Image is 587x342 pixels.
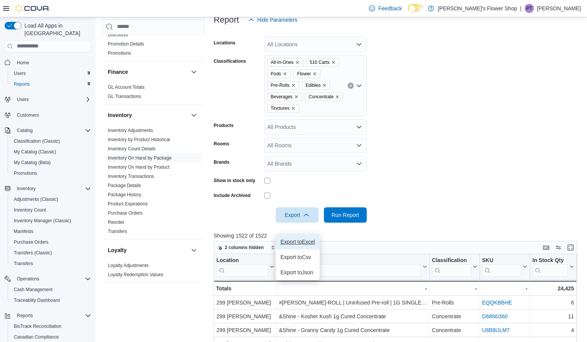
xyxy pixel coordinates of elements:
a: Inventory On Hand by Product [108,164,169,170]
button: Enter fullscreen [566,243,575,252]
a: Users [11,69,29,78]
div: Product [279,257,421,264]
div: 299 [PERSON_NAME] [216,326,274,335]
h3: Inventory [108,111,132,119]
span: Discounts [108,32,128,38]
a: Promotions [108,50,131,56]
a: D68N0360 [482,313,507,319]
span: My Catalog (Beta) [11,158,91,167]
span: Package History [108,192,141,198]
span: Inventory Count [11,205,91,215]
span: Users [11,69,91,78]
button: Inventory [2,183,94,194]
span: Load All Apps in [GEOGRAPHIC_DATA] [21,22,91,37]
button: Classification (Classic) [8,136,94,147]
button: Export toJson [276,265,319,280]
button: Remove Flower from selection in this group [312,72,317,76]
div: 299 [PERSON_NAME] [216,298,274,307]
button: Classification [432,257,477,276]
span: Hide Parameters [257,16,298,24]
span: My Catalog (Classic) [11,147,91,156]
a: Reports [11,80,33,89]
button: 1 field sorted [268,243,310,252]
span: All-In-Ones [271,59,294,66]
button: Customers [2,109,94,121]
span: Purchase Orders [14,239,49,245]
span: Transfers [11,259,91,268]
button: Users [8,68,94,79]
span: Promotion Details [108,41,144,47]
p: | [520,4,522,13]
span: Adjustments (Classic) [11,195,91,204]
button: Keyboard shortcuts [541,243,551,252]
input: Dark Mode [408,4,424,12]
button: Reports [14,311,36,320]
label: Locations [214,40,236,46]
span: Cash Management [11,285,91,294]
span: Operations [14,274,91,283]
span: Pre-Rolls [271,81,289,89]
span: Manifests [11,227,91,236]
a: Customers [14,111,42,120]
span: Inventory Manager (Classic) [14,218,71,224]
a: Loyalty Redemption Values [108,272,163,277]
button: My Catalog (Classic) [8,147,94,157]
span: Export to Json [280,269,315,275]
div: - [482,284,527,293]
span: Customers [17,112,39,118]
a: Adjustments (Classic) [11,195,61,204]
span: Home [14,58,91,67]
span: Loyalty Adjustments [108,262,149,269]
span: BioTrack Reconciliation [11,322,91,331]
span: Transfers [108,228,127,235]
button: Hide Parameters [245,12,301,28]
span: PT [526,4,532,13]
button: Traceabilty Dashboard [8,295,94,306]
span: Flower [294,70,320,78]
button: Operations [14,274,42,283]
div: In Stock Qty [532,257,568,264]
button: Display options [554,243,563,252]
a: Loyalty Adjustments [108,263,149,268]
div: Location [216,257,268,264]
span: Classification (Classic) [14,138,60,144]
button: Remove Pods from selection in this group [283,72,287,76]
span: Tinctures [271,104,289,112]
button: Catalog [14,126,36,135]
button: Manifests [8,226,94,237]
span: My Catalog (Classic) [14,149,56,155]
a: My Catalog (Beta) [11,158,54,167]
label: Include Archived [214,192,250,199]
button: My Catalog (Beta) [8,157,94,168]
span: GL Account Totals [108,84,145,90]
button: Remove Concentrate from selection in this group [335,94,340,99]
div: 24,425 [532,284,574,293]
a: Classification (Classic) [11,137,63,146]
h3: Loyalty [108,246,127,254]
div: 6 [532,298,574,307]
a: Inventory Transactions [108,174,154,179]
a: Inventory Count Details [108,146,156,151]
label: Rooms [214,141,229,147]
span: Beverages [271,93,293,101]
span: Inventory by Product Historical [108,137,170,143]
span: Concentrate [305,93,343,101]
button: Home [2,57,94,68]
span: Promotions [14,170,37,176]
div: Concentrate [432,312,477,321]
button: Inventory [14,184,39,193]
span: Pre-Rolls [267,81,299,90]
span: 2 columns hidden [225,244,264,251]
button: Remove Edibles from selection in this group [322,83,327,88]
button: Catalog [2,125,94,136]
button: BioTrack Reconciliation [8,321,94,332]
button: Users [14,95,32,104]
button: Reports [8,79,94,90]
span: Inventory Count [14,207,46,213]
a: My Catalog (Classic) [11,147,59,156]
span: 510 Carts [306,58,339,67]
label: Classifications [214,58,246,64]
span: Reports [14,311,91,320]
a: EQQKBBHE [482,300,512,306]
div: Loyalty [102,261,205,282]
